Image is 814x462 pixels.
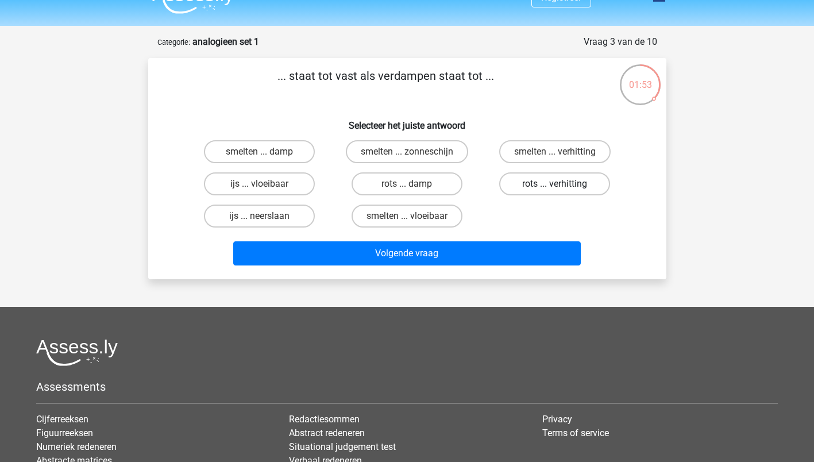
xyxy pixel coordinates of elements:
[542,414,572,425] a: Privacy
[36,441,117,452] a: Numeriek redeneren
[233,241,581,265] button: Volgende vraag
[204,140,315,163] label: smelten ... damp
[352,172,462,195] label: rots ... damp
[36,428,93,438] a: Figuurreeksen
[542,428,609,438] a: Terms of service
[499,172,610,195] label: rots ... verhitting
[36,339,118,366] img: Assessly logo
[204,172,315,195] label: ijs ... vloeibaar
[289,414,360,425] a: Redactiesommen
[192,36,259,47] strong: analogieen set 1
[346,140,468,163] label: smelten ... zonneschijn
[167,67,605,102] p: ... staat tot vast als verdampen staat tot ...
[619,63,662,92] div: 01:53
[584,35,657,49] div: Vraag 3 van de 10
[289,428,365,438] a: Abstract redeneren
[36,414,88,425] a: Cijferreeksen
[167,111,648,131] h6: Selecteer het juiste antwoord
[157,38,190,47] small: Categorie:
[499,140,611,163] label: smelten ... verhitting
[204,205,315,228] label: ijs ... neerslaan
[36,380,778,394] h5: Assessments
[289,441,396,452] a: Situational judgement test
[352,205,462,228] label: smelten ... vloeibaar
